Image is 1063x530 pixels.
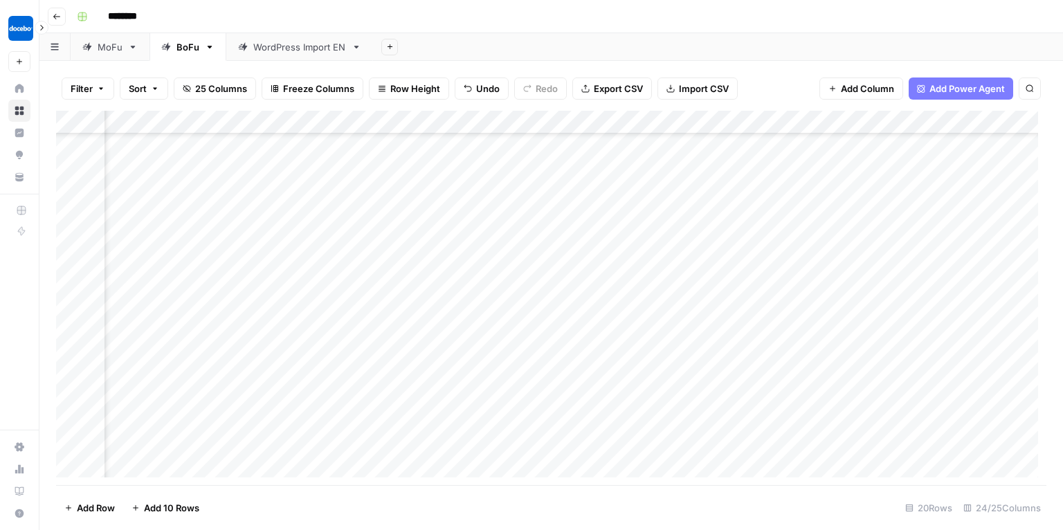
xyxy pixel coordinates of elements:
button: Sort [120,77,168,100]
button: Help + Support [8,502,30,524]
a: MoFu [71,33,149,61]
button: Export CSV [572,77,652,100]
button: Add 10 Rows [123,497,208,519]
div: MoFu [98,40,122,54]
div: 24/25 Columns [958,497,1046,519]
span: Freeze Columns [283,82,354,95]
span: Import CSV [679,82,729,95]
span: Add Row [77,501,115,515]
button: Freeze Columns [262,77,363,100]
button: Redo [514,77,567,100]
button: Undo [455,77,509,100]
span: Filter [71,82,93,95]
a: BoFu [149,33,226,61]
span: 25 Columns [195,82,247,95]
a: Home [8,77,30,100]
button: Import CSV [657,77,738,100]
img: Docebo Logo [8,16,33,41]
a: Opportunities [8,144,30,166]
span: Row Height [390,82,440,95]
span: Undo [476,82,500,95]
button: Add Column [819,77,903,100]
button: Row Height [369,77,449,100]
span: Add Power Agent [929,82,1005,95]
a: Settings [8,436,30,458]
a: Learning Hub [8,480,30,502]
button: Filter [62,77,114,100]
a: WordPress Import EN [226,33,373,61]
button: Workspace: Docebo [8,11,30,46]
span: Redo [536,82,558,95]
div: 20 Rows [900,497,958,519]
button: Add Power Agent [909,77,1013,100]
a: Usage [8,458,30,480]
span: Sort [129,82,147,95]
button: Add Row [56,497,123,519]
span: Add Column [841,82,894,95]
div: WordPress Import EN [253,40,346,54]
a: Browse [8,100,30,122]
a: Insights [8,122,30,144]
span: Export CSV [594,82,643,95]
span: Add 10 Rows [144,501,199,515]
a: Your Data [8,166,30,188]
div: BoFu [176,40,199,54]
button: 25 Columns [174,77,256,100]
